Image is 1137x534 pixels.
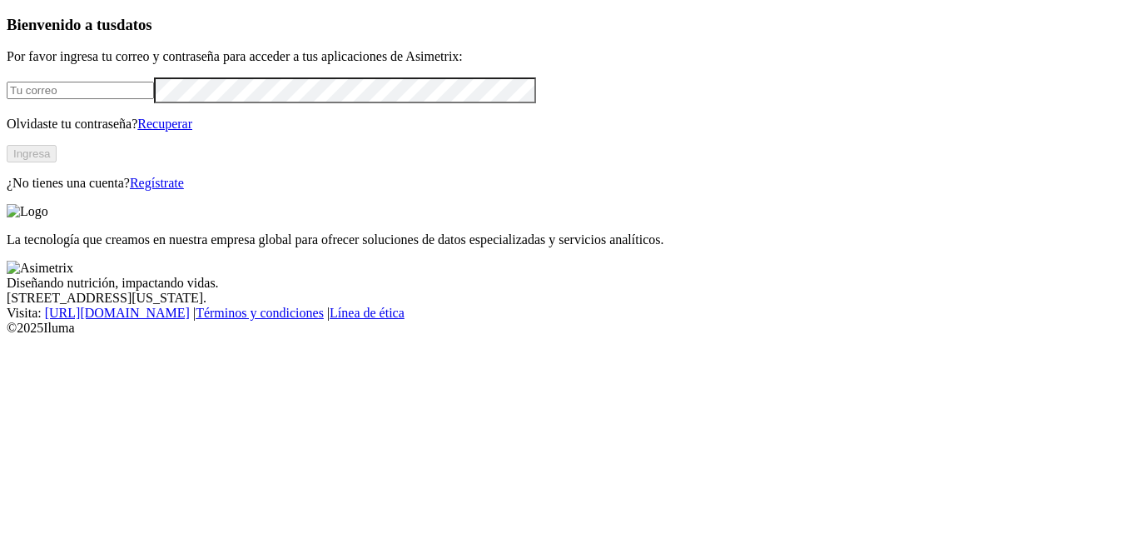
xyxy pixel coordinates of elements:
p: La tecnología que creamos en nuestra empresa global para ofrecer soluciones de datos especializad... [7,232,1130,247]
img: Logo [7,204,48,219]
input: Tu correo [7,82,154,99]
p: Por favor ingresa tu correo y contraseña para acceder a tus aplicaciones de Asimetrix: [7,49,1130,64]
button: Ingresa [7,145,57,162]
a: Línea de ética [330,306,405,320]
div: [STREET_ADDRESS][US_STATE]. [7,291,1130,306]
p: ¿No tienes una cuenta? [7,176,1130,191]
h3: Bienvenido a tus [7,16,1130,34]
a: [URL][DOMAIN_NAME] [45,306,190,320]
div: Visita : | | [7,306,1130,321]
div: © 2025 Iluma [7,321,1130,336]
a: Términos y condiciones [196,306,324,320]
a: Recuperar [137,117,192,131]
div: Diseñando nutrición, impactando vidas. [7,276,1130,291]
img: Asimetrix [7,261,73,276]
a: Regístrate [130,176,184,190]
span: datos [117,16,152,33]
p: Olvidaste tu contraseña? [7,117,1130,132]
